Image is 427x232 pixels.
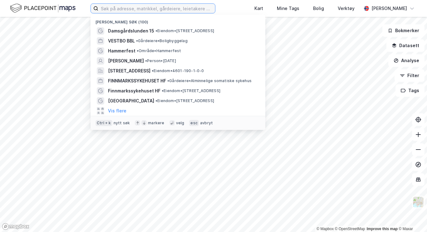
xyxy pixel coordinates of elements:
[277,5,299,12] div: Mine Tags
[412,196,424,208] img: Z
[137,48,181,53] span: Område • Hammerfest
[152,68,154,73] span: •
[2,223,29,230] a: Mapbox homepage
[91,15,265,26] div: [PERSON_NAME] søk (100)
[10,3,76,14] img: logo.f888ab2527a4732fd821a326f86c7f29.svg
[108,47,135,55] span: Hammerfest
[367,227,398,231] a: Improve this map
[114,121,130,126] div: nytt søk
[176,121,184,126] div: velg
[108,77,166,85] span: FINNMARKSSYKEHUSET HF
[148,121,164,126] div: markere
[371,5,407,12] div: [PERSON_NAME]
[136,38,138,43] span: •
[189,120,199,126] div: esc
[313,5,324,12] div: Bolig
[108,27,154,35] span: Damsgårdslunden 15
[396,202,427,232] iframe: Chat Widget
[108,67,150,75] span: [STREET_ADDRESS]
[108,57,144,65] span: [PERSON_NAME]
[155,98,214,103] span: Eiendom • [STREET_ADDRESS]
[155,98,157,103] span: •
[162,88,220,93] span: Eiendom • [STREET_ADDRESS]
[338,5,355,12] div: Verktøy
[254,5,263,12] div: Kart
[108,37,135,45] span: VESTBO BBL
[395,84,425,97] button: Tags
[167,78,169,83] span: •
[167,78,252,83] span: Gårdeiere • Alminnelige somatiske sykehus
[382,24,425,37] button: Bokmerker
[395,69,425,82] button: Filter
[155,28,157,33] span: •
[145,58,147,63] span: •
[96,120,112,126] div: Ctrl + k
[136,38,188,43] span: Gårdeiere • Boligbyggelag
[152,68,204,73] span: Eiendom • 4601-190-1-0-0
[388,54,425,67] button: Analyse
[108,107,126,115] button: Vis flere
[108,87,160,95] span: Finnmarkssykehuset HF
[145,58,176,63] span: Person • [DATE]
[155,28,214,33] span: Eiendom • [STREET_ADDRESS]
[108,97,154,105] span: [GEOGRAPHIC_DATA]
[162,88,164,93] span: •
[137,48,139,53] span: •
[98,4,215,13] input: Søk på adresse, matrikkel, gårdeiere, leietakere eller personer
[335,227,365,231] a: OpenStreetMap
[396,202,427,232] div: Kontrollprogram for chat
[200,121,213,126] div: avbryt
[386,39,425,52] button: Datasett
[317,227,334,231] a: Mapbox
